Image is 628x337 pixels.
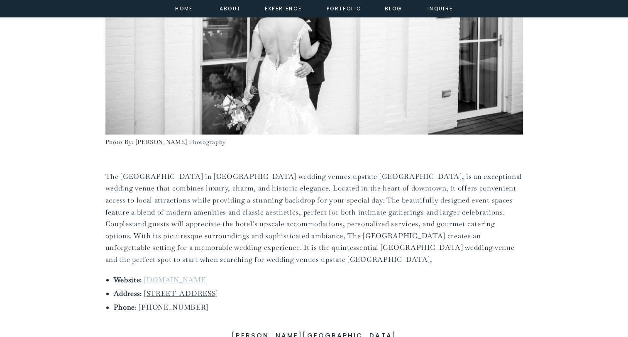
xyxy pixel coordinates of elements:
[114,301,523,313] li: : [PHONE_NUMBER]
[144,289,218,298] a: [STREET_ADDRESS]
[114,275,142,284] strong: Website:
[114,289,142,298] strong: Address:
[114,303,135,312] strong: Phone
[220,4,238,12] a: about
[379,4,408,12] a: Blog
[265,4,298,12] a: experience
[326,4,362,12] a: portfolio
[105,137,523,147] figcaption: Photo By: [PERSON_NAME] Photography
[173,4,195,12] a: home
[425,4,455,12] a: inquire
[144,275,208,284] a: [DOMAIN_NAME]
[105,171,523,265] p: The [GEOGRAPHIC_DATA] in [GEOGRAPHIC_DATA] wedding venues upstate [GEOGRAPHIC_DATA], is an except...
